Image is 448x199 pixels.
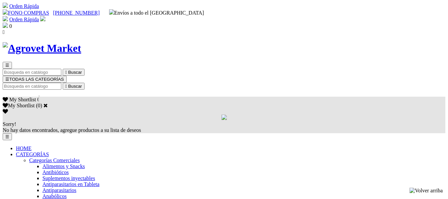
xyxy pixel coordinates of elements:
a: Anabólicos [42,193,67,199]
input: Buscar [3,69,61,76]
a: Antibióticos [42,169,69,175]
img: Agrovet Market [3,42,81,54]
a: HOME [16,146,32,151]
span: My Shortlist [9,97,36,102]
a: Categorías Comerciales [29,157,80,163]
span: Buscar [68,84,82,89]
a: [PHONE_NUMBER] [53,10,99,16]
a: Suplementos inyectables [42,175,95,181]
input: Buscar [3,83,61,90]
div: No hay datos encontrados, agregue productos a su lista de deseos [3,121,445,133]
a: Acceda a su cuenta de cliente [40,17,45,22]
label: 0 [38,103,40,108]
img: Volver arriba [410,188,443,194]
a: Orden Rápida [9,17,39,22]
button:  Buscar [63,69,85,76]
i:  [65,84,67,89]
button: ☰TODAS LAS CATEGORÍAS [3,76,67,83]
i:  [3,29,5,35]
img: loading.gif [222,115,227,120]
span: Sorry! [3,121,16,127]
span: 0 [37,97,40,102]
span: ( ) [36,103,42,108]
a: Antiparasitarios [42,187,76,193]
img: delivery-truck.svg [109,9,114,15]
img: shopping-bag.svg [3,23,8,28]
img: user.svg [40,16,45,21]
a: Cerrar [43,103,48,108]
span: ☰ [5,77,9,82]
label: My Shortlist [3,103,34,108]
img: shopping-cart.svg [3,16,8,21]
img: phone.svg [3,9,8,15]
button: ☰ [3,133,12,140]
a: CATEGORÍAS [16,151,49,157]
a: Orden Rápida [9,3,39,9]
span: Buscar [68,70,82,75]
span: ☰ [5,63,9,68]
span: 0 [9,23,12,29]
i:  [65,70,67,75]
a: Alimentos y Snacks [42,163,85,169]
a: Antiparasitarios en Tableta [42,181,99,187]
img: shopping-cart.svg [3,3,8,8]
button:  Buscar [63,83,85,90]
button: ☰ [3,62,12,69]
a: FONO COMPRAS [3,10,49,16]
span: Envíos a todo el [GEOGRAPHIC_DATA] [109,10,204,16]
